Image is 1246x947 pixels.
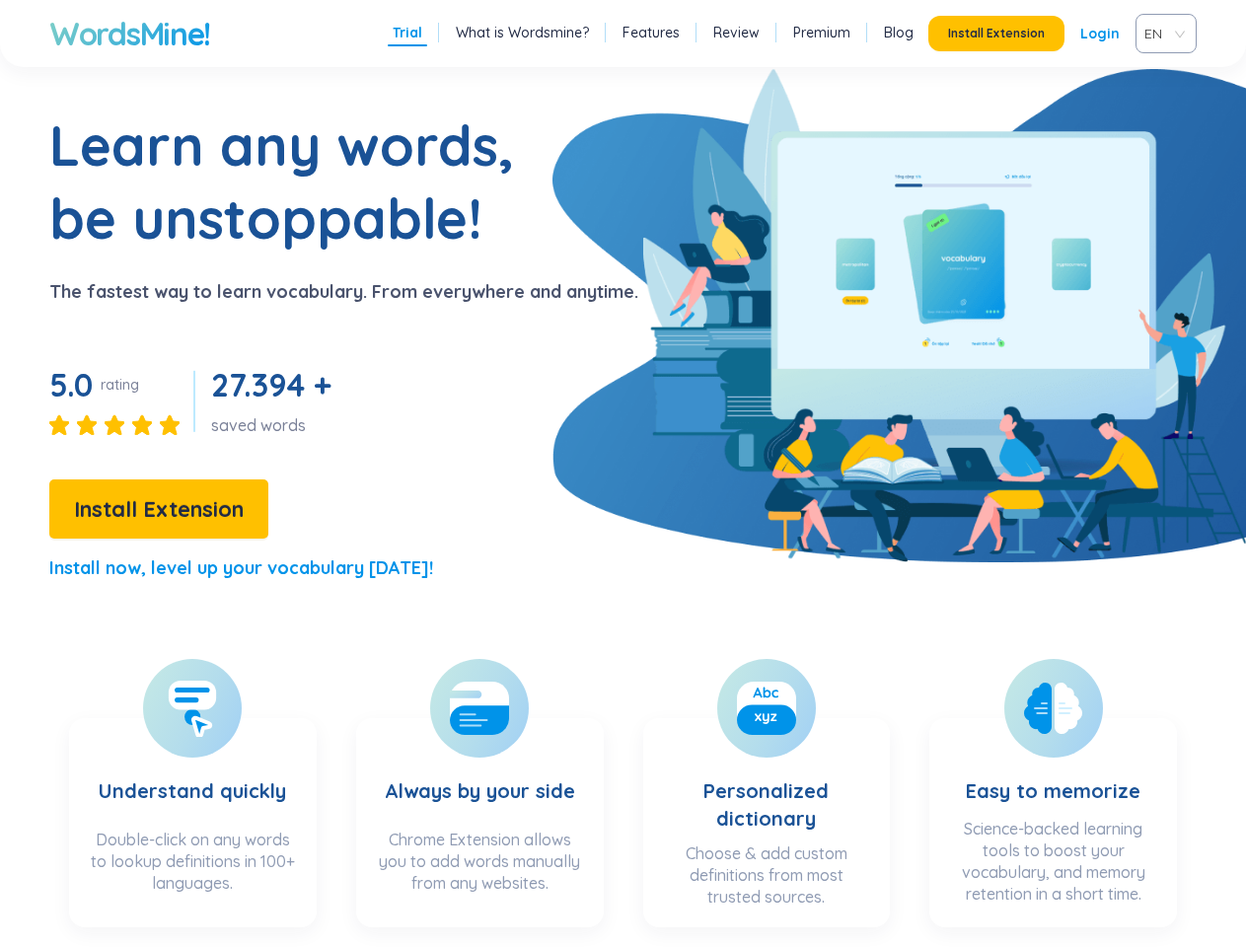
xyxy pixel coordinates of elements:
a: Premium [793,23,850,42]
div: Choose & add custom definitions from most trusted sources. [663,842,871,908]
span: 5.0 [49,365,93,404]
button: Install Extension [928,16,1064,51]
span: VIE [1144,19,1180,48]
div: Double-click on any words to lookup definitions in 100+ languages. [89,829,297,908]
div: Science-backed learning tools to boost your vocabulary, and memory retention in a short time. [949,818,1157,908]
a: Trial [393,23,422,42]
div: Chrome Extension allows you to add words manually from any websites. [376,829,584,908]
a: Blog [884,23,914,42]
p: Install now, level up your vocabulary [DATE]! [49,554,433,582]
button: Install Extension [49,479,268,539]
a: Login [1080,16,1120,51]
h1: Learn any words, be unstoppable! [49,109,543,255]
a: Install Extension [49,501,268,521]
div: saved words [211,414,338,436]
h3: Easy to memorize [966,738,1140,808]
span: Install Extension [948,26,1045,41]
p: The fastest way to learn vocabulary. From everywhere and anytime. [49,278,638,306]
a: Review [713,23,760,42]
h3: Always by your side [385,738,575,819]
a: Features [623,23,680,42]
a: What is Wordsmine? [456,23,589,42]
a: WordsMine! [49,14,210,53]
h3: Understand quickly [99,738,286,819]
span: 27.394 + [211,365,330,404]
div: rating [101,375,139,395]
span: Install Extension [74,492,244,527]
h3: Personalized dictionary [663,738,871,833]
